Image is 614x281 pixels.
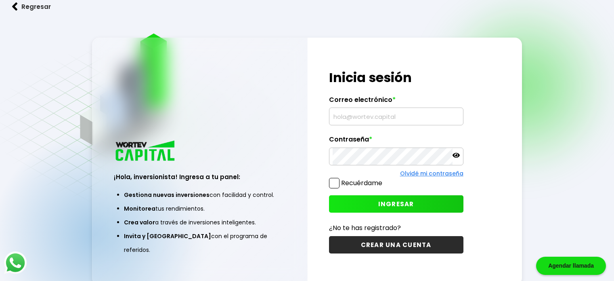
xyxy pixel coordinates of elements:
[114,172,285,182] h3: ¡Hola, inversionista! Ingresa a tu panel:
[124,191,210,199] span: Gestiona nuevas inversiones
[124,216,275,229] li: a través de inversiones inteligentes.
[124,205,155,213] span: Monitorea
[329,223,463,254] a: ¿No te has registrado?CREAR UNA CUENTA
[329,68,463,87] h1: Inicia sesión
[329,96,463,108] label: Correo electrónico
[329,135,463,148] label: Contraseña
[4,251,27,274] img: logos_whatsapp-icon.242b2217.svg
[124,188,275,202] li: con facilidad y control.
[12,2,18,11] img: flecha izquierda
[400,169,463,177] a: Olvidé mi contraseña
[329,236,463,254] button: CREAR UNA CUENTA
[341,178,382,188] label: Recuérdame
[124,232,211,240] span: Invita y [GEOGRAPHIC_DATA]
[124,229,275,257] li: con el programa de referidos.
[536,257,606,275] div: Agendar llamada
[329,223,463,233] p: ¿No te has registrado?
[124,202,275,216] li: tus rendimientos.
[114,139,178,163] img: logo_wortev_capital
[333,108,460,125] input: hola@wortev.capital
[329,195,463,213] button: INGRESAR
[378,200,414,208] span: INGRESAR
[124,218,155,226] span: Crea valor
